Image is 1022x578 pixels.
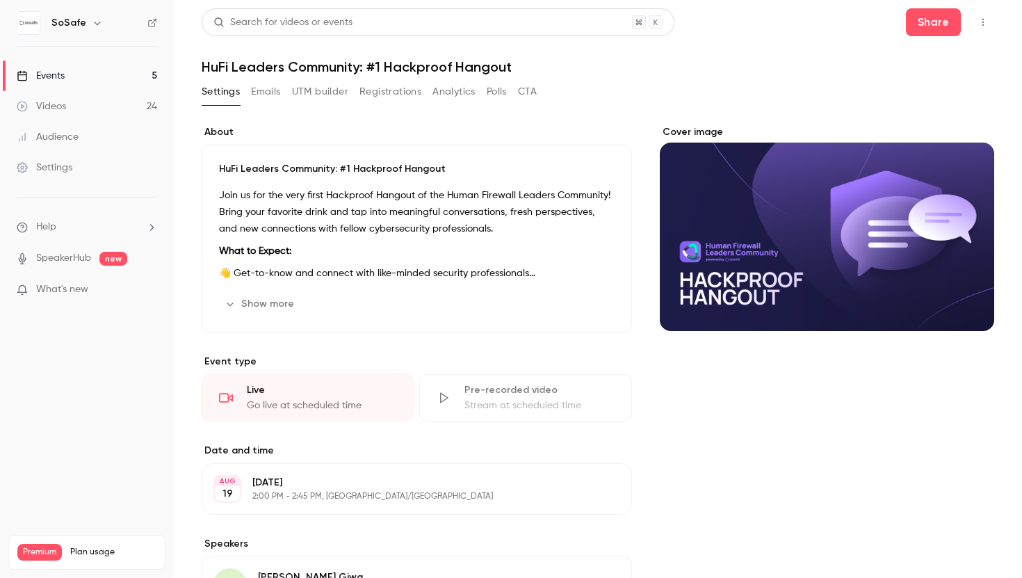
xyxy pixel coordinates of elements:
[252,491,558,502] p: 2:00 PM - 2:45 PM, [GEOGRAPHIC_DATA]/[GEOGRAPHIC_DATA]
[219,265,615,282] p: 👋 Get-to-know and connect with like-minded security professionals
[17,99,66,113] div: Videos
[222,487,233,501] p: 19
[99,252,127,266] span: new
[419,374,631,422] div: Pre-recorded videoStream at scheduled time
[51,16,86,30] h6: SoSafe
[219,246,291,256] strong: What to Expect:
[36,282,88,297] span: What's new
[202,374,414,422] div: LiveGo live at scheduled time
[17,544,62,561] span: Premium
[359,81,421,103] button: Registrations
[202,537,632,551] label: Speakers
[17,12,40,34] img: SoSafe
[215,476,240,486] div: AUG
[518,81,537,103] button: CTA
[464,383,614,397] div: Pre-recorded video
[213,15,352,30] div: Search for videos or events
[252,476,558,490] p: [DATE]
[432,81,476,103] button: Analytics
[36,220,56,234] span: Help
[17,220,157,234] li: help-dropdown-opener
[202,355,632,369] p: Event type
[906,8,961,36] button: Share
[202,125,632,139] label: About
[36,251,91,266] a: SpeakerHub
[17,69,65,83] div: Events
[292,81,348,103] button: UTM builder
[247,399,396,412] div: Go live at scheduled time
[70,547,156,558] span: Plan usage
[487,81,507,103] button: Polls
[140,284,157,296] iframe: Noticeable Trigger
[219,187,615,237] p: Join us for the very first Hackproof Hangout of the Human Firewall Leaders Community! Bring your ...
[17,130,79,144] div: Audience
[660,125,994,331] section: Cover image
[251,81,280,103] button: Emails
[464,399,614,412] div: Stream at scheduled time
[219,293,302,315] button: Show more
[660,125,994,139] label: Cover image
[219,162,615,176] p: HuFi Leaders Community: #1 Hackproof Hangout
[202,58,994,75] h1: HuFi Leaders Community: #1 Hackproof Hangout
[202,81,240,103] button: Settings
[247,383,396,397] div: Live
[202,444,632,458] label: Date and time
[17,161,72,175] div: Settings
